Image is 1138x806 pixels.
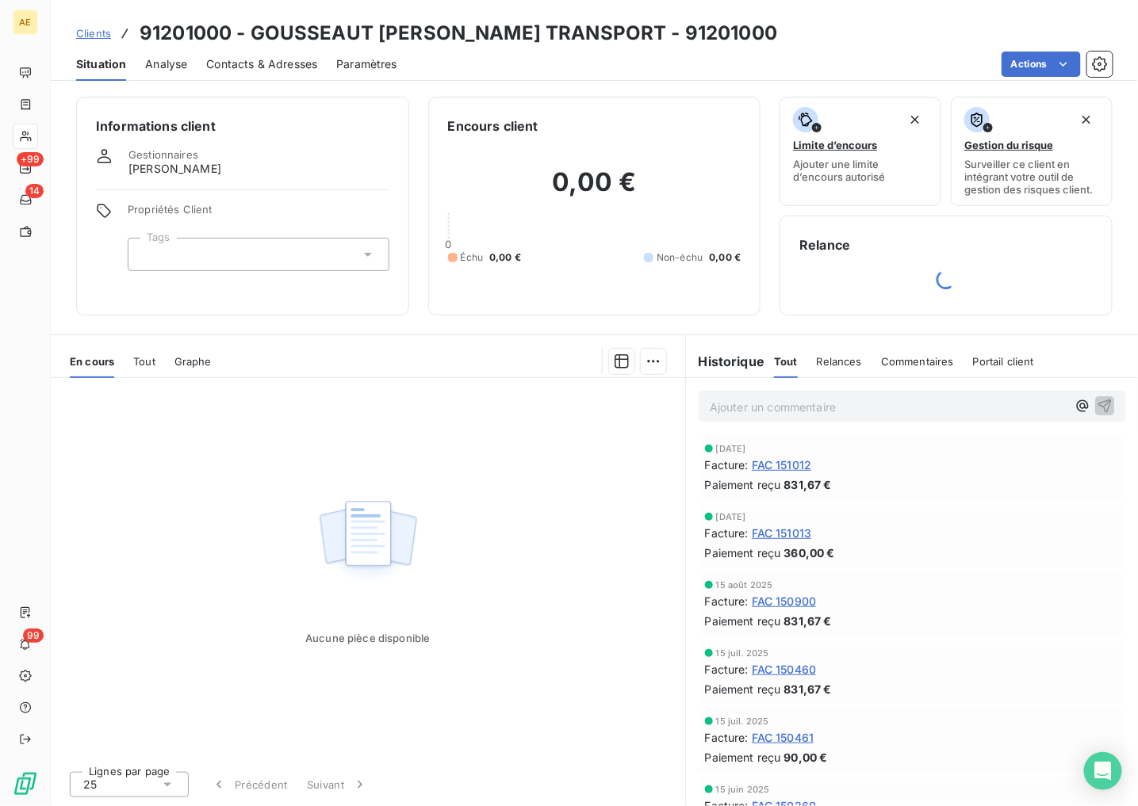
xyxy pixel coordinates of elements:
span: Situation [76,56,126,72]
div: Open Intercom Messenger [1084,752,1122,790]
span: FAC 150900 [752,593,817,609]
span: [DATE] [716,444,746,453]
span: 15 juil. 2025 [716,716,769,726]
span: Tout [133,355,155,368]
span: +99 [17,152,44,166]
span: 831,67 € [784,681,832,697]
button: Précédent [201,768,297,801]
span: 15 juil. 2025 [716,648,769,658]
span: Ajouter une limite d’encours autorisé [793,158,928,183]
span: Paramètres [336,56,397,72]
span: 831,67 € [784,613,832,629]
span: Analyse [145,56,187,72]
span: Gestion du risque [964,139,1053,151]
span: Paiement reçu [705,544,781,561]
span: Échu [461,250,484,265]
button: Gestion du risqueSurveiller ce client en intégrant votre outil de gestion des risques client. [951,97,1113,206]
span: Tout [774,355,798,368]
span: 15 juin 2025 [716,785,770,794]
span: Paiement reçu [705,613,781,629]
span: 360,00 € [784,544,835,561]
span: Facture : [705,593,749,609]
span: Clients [76,27,111,40]
span: En cours [70,355,114,368]
img: Empty state [317,492,419,590]
span: Paiement reçu [705,681,781,697]
span: Contacts & Adresses [206,56,317,72]
span: 0,00 € [489,250,521,265]
span: FAC 151012 [752,456,812,473]
span: 0,00 € [709,250,741,265]
button: Actions [1002,52,1081,77]
h3: 91201000 - GOUSSEAUT [PERSON_NAME] TRANSPORT - 91201000 [140,19,777,48]
span: 25 [83,777,97,793]
span: 0 [446,238,452,250]
img: Logo LeanPay [13,771,38,796]
span: 90,00 € [784,749,828,766]
span: 99 [23,628,44,643]
span: [DATE] [716,512,746,521]
span: Paiement reçu [705,749,781,766]
span: Relances [817,355,862,368]
span: Surveiller ce client en intégrant votre outil de gestion des risques client. [964,158,1099,196]
h6: Encours client [448,117,538,136]
span: Facture : [705,456,749,473]
span: Facture : [705,729,749,746]
h6: Historique [686,352,765,371]
span: Commentaires [881,355,954,368]
span: Aucune pièce disponible [305,632,430,644]
span: Non-échu [657,250,703,265]
button: Suivant [297,768,377,801]
h6: Relance [799,235,1093,254]
input: Ajouter une valeur [141,247,154,262]
span: Paiement reçu [705,476,781,493]
h6: Informations client [96,117,389,136]
span: FAC 150461 [752,729,814,746]
span: Portail client [973,355,1034,368]
span: Limite d’encours [793,139,877,151]
a: Clients [76,25,111,41]
span: 831,67 € [784,476,832,493]
span: Propriétés Client [128,203,389,225]
h2: 0,00 € [448,166,741,214]
span: Facture : [705,525,749,541]
span: Graphe [174,355,212,368]
span: 15 août 2025 [716,580,773,590]
div: AE [13,10,38,35]
span: FAC 151013 [752,525,812,541]
span: Facture : [705,661,749,678]
span: 14 [25,184,44,198]
button: Limite d’encoursAjouter une limite d’encours autorisé [780,97,941,206]
span: FAC 150460 [752,661,817,678]
span: Gestionnaires [128,148,198,161]
span: [PERSON_NAME] [128,161,221,177]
